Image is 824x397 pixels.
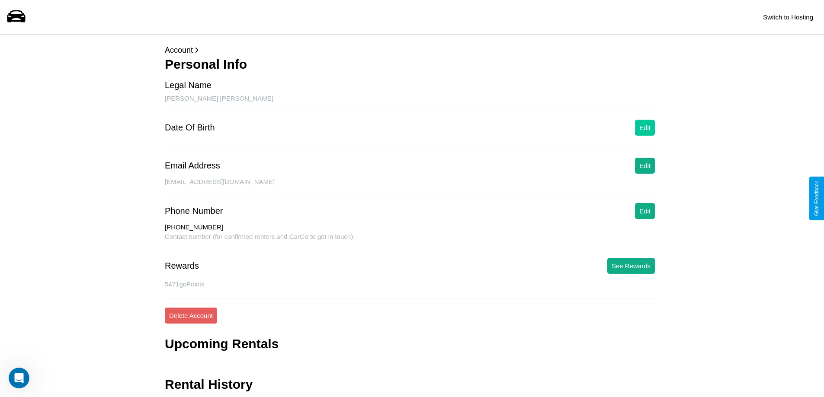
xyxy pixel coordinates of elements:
[165,261,199,271] div: Rewards
[165,123,215,133] div: Date Of Birth
[165,278,659,290] p: 5471 goPoints
[9,368,29,388] iframe: Intercom live chat
[607,258,655,274] button: See Rewards
[635,158,655,174] button: Edit
[635,203,655,219] button: Edit
[635,120,655,136] button: Edit
[165,223,659,233] div: [PHONE_NUMBER]
[165,57,659,72] h3: Personal Info
[165,206,223,216] div: Phone Number
[165,95,659,111] div: [PERSON_NAME] [PERSON_NAME]
[759,9,818,25] button: Switch to Hosting
[165,80,212,90] div: Legal Name
[165,308,217,324] button: Delete Account
[165,43,659,57] p: Account
[165,161,220,171] div: Email Address
[814,181,820,216] div: Give Feedback
[165,337,279,351] h3: Upcoming Rentals
[165,178,659,194] div: [EMAIL_ADDRESS][DOMAIN_NAME]
[165,233,659,249] div: Contact number (for confirmed renters and CarGo to get in touch).
[165,377,253,392] h3: Rental History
